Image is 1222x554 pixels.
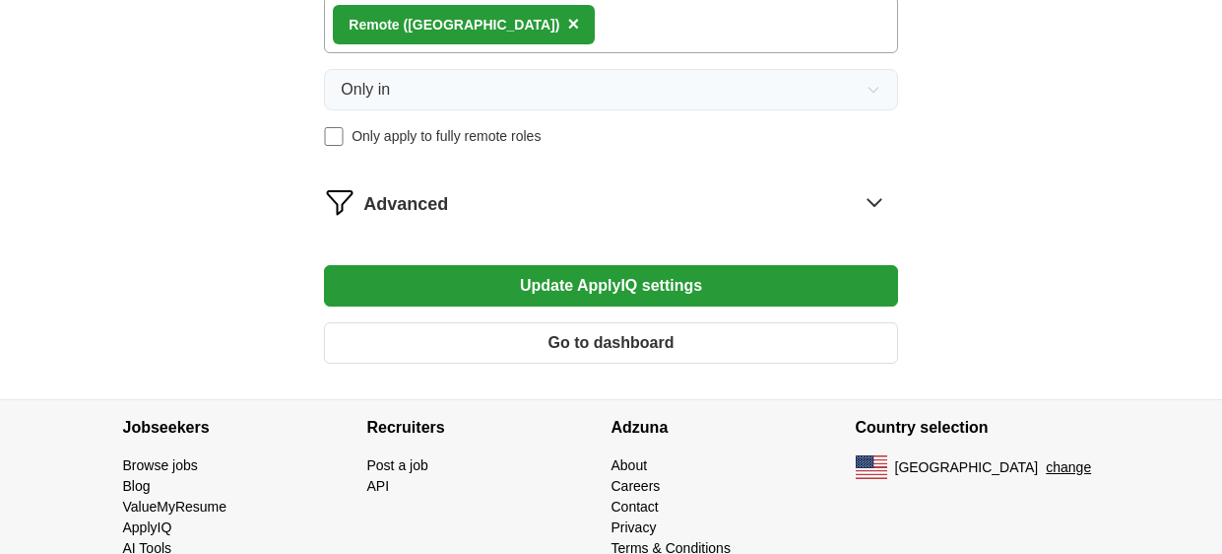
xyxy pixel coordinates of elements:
button: × [567,10,579,39]
span: × [567,13,579,35]
button: change [1046,457,1091,478]
input: Only apply to fully remote roles [324,127,344,147]
a: About [611,457,648,473]
a: Careers [611,478,661,494]
img: filter [324,186,355,218]
a: Contact [611,499,659,515]
a: Post a job [367,457,428,473]
a: Privacy [611,519,657,535]
span: [GEOGRAPHIC_DATA] [895,457,1039,478]
button: Update ApplyIQ settings [324,265,897,307]
a: ApplyIQ [123,519,172,535]
a: API [367,478,390,494]
span: Only in [341,78,390,102]
a: Blog [123,478,151,494]
span: Advanced [363,191,448,218]
span: Only apply to fully remote roles [352,126,541,147]
button: Only in [324,69,897,110]
button: Go to dashboard [324,322,897,364]
a: Browse jobs [123,457,198,473]
img: US flag [856,455,887,479]
h4: Country selection [856,400,1100,455]
a: ValueMyResume [123,499,227,515]
div: Remote ([GEOGRAPHIC_DATA]) [349,15,559,35]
